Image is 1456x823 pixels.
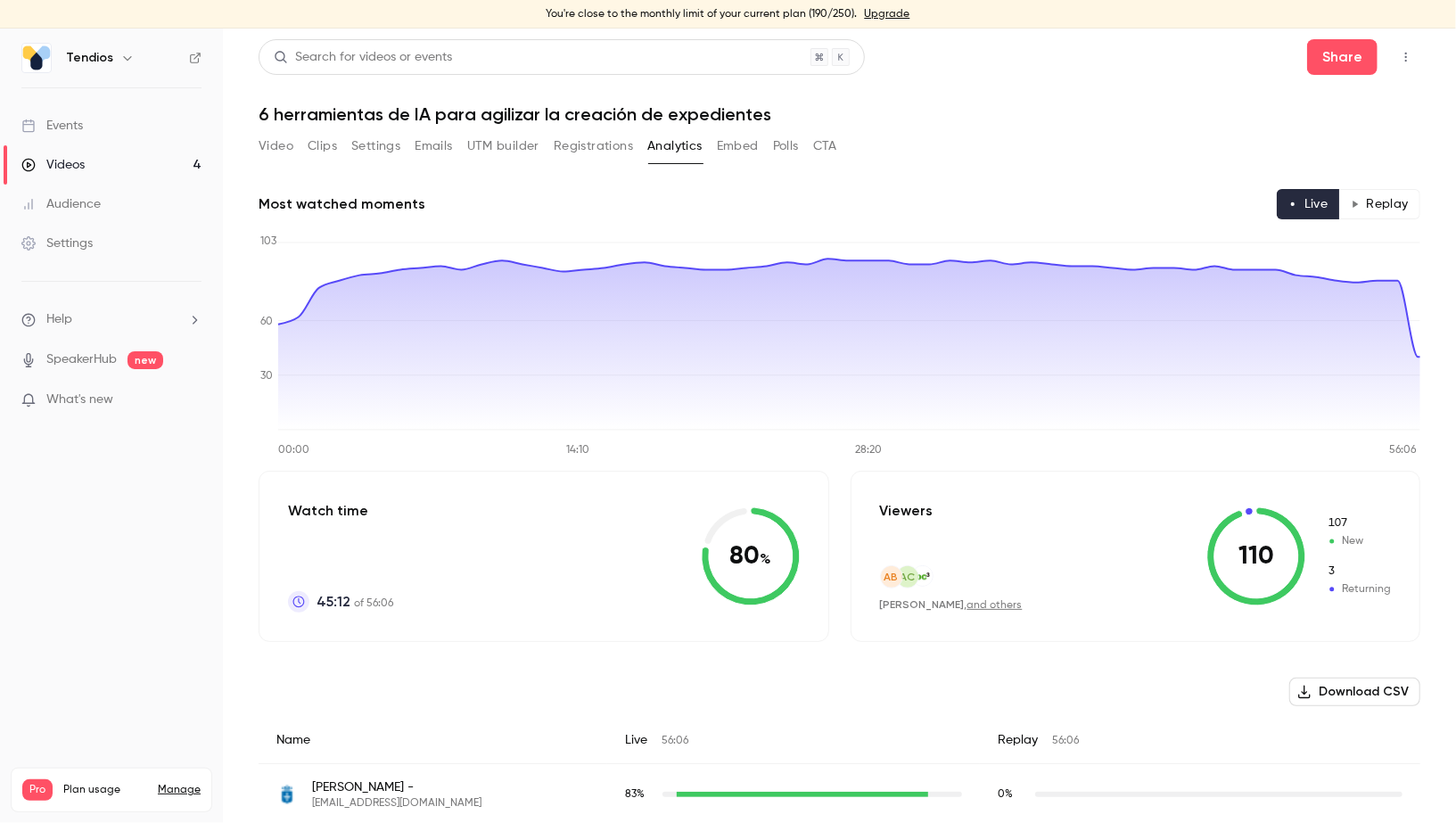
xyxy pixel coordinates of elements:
img: bc3research.org [913,566,933,586]
button: Settings [351,132,400,160]
span: [PERSON_NAME] - [312,778,481,796]
button: Emails [415,132,452,160]
span: Plan usage [63,783,147,797]
tspan: 60 [260,317,273,327]
span: Returning [1327,581,1391,597]
span: Pro [22,779,53,801]
span: Replay watch time [998,786,1026,802]
span: [PERSON_NAME] [880,598,965,611]
button: Registrations [554,132,633,160]
p: Watch time [288,500,393,522]
button: Replay [1339,189,1420,219]
tspan: 103 [260,236,276,247]
tspan: 14:10 [566,446,589,457]
div: , [880,597,1023,613]
span: Help [46,310,72,329]
p: of 56:06 [317,591,393,613]
span: 0 % [998,789,1013,800]
div: Audience [21,195,101,213]
span: Returning [1327,564,1391,580]
span: [EMAIL_ADDRESS][DOMAIN_NAME] [312,796,481,811]
div: Events [21,117,83,135]
tspan: 30 [260,371,273,382]
h6: Tendios [66,49,113,67]
span: 83 % [625,789,645,800]
div: Search for videos or events [274,48,452,67]
img: Tendios [22,44,51,72]
div: Live [607,717,980,764]
span: 56:06 [662,736,688,746]
p: Viewers [880,500,934,522]
button: Share [1307,39,1378,75]
tspan: 28:20 [855,446,882,457]
span: 45:12 [317,591,350,613]
button: Polls [773,132,799,160]
span: New [1327,515,1391,531]
tspan: 00:00 [278,446,309,457]
button: Embed [717,132,759,160]
button: Live [1277,189,1340,219]
button: Analytics [647,132,703,160]
div: Settings [21,235,93,252]
span: AB [884,569,899,585]
span: new [128,351,163,369]
span: 56:06 [1052,736,1079,746]
a: and others [967,600,1023,611]
button: UTM builder [467,132,539,160]
h1: 6 herramientas de IA para agilizar la creación de expedientes [259,103,1420,125]
span: Live watch time [625,786,654,802]
span: AC [900,569,915,585]
button: Clips [308,132,337,160]
a: Upgrade [865,7,910,21]
li: help-dropdown-opener [21,310,202,329]
span: What's new [46,391,113,409]
a: Manage [158,783,201,797]
span: New [1327,533,1391,549]
a: SpeakerHub [46,350,117,369]
div: Name [259,717,607,764]
div: Replay [980,717,1420,764]
tspan: 56:06 [1389,446,1417,457]
div: Videos [21,156,85,174]
h2: Most watched moments [259,193,425,215]
button: Video [259,132,293,160]
button: CTA [813,132,837,160]
img: turismoycultura.asturias.es [276,784,298,805]
button: Top Bar Actions [1392,43,1420,71]
button: Download CSV [1289,678,1420,706]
